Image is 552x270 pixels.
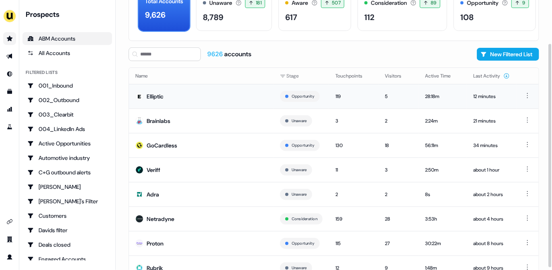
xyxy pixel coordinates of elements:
div: GoCardless [147,141,177,149]
div: Prospects [26,10,112,19]
a: Go to integrations [3,215,16,228]
a: Go to templates [3,85,16,98]
div: 001_Inbound [27,82,107,90]
button: Opportunity [292,93,315,100]
button: New Filtered List [477,48,539,61]
div: 30:22m [425,239,460,247]
div: 28 [385,215,412,223]
a: Go to attribution [3,103,16,116]
div: 34 minutes [473,141,510,149]
a: Go to Charlotte's Filter [22,195,112,208]
a: Go to Deals closed [22,238,112,251]
div: Engaged Accounts [27,255,107,263]
div: 3:53h [425,215,460,223]
div: about 4 hours [473,215,510,223]
a: Go to Automotive industry [22,151,112,164]
div: accounts [207,50,251,59]
div: 002_Outbound [27,96,107,104]
button: Last Activity [473,69,510,83]
div: 004_LinkedIn Ads [27,125,107,133]
div: Filtered lists [26,69,57,76]
button: Active Time [425,69,460,83]
div: about 1 hour [473,166,510,174]
div: Elliptic [147,92,164,100]
div: 130 [335,141,372,149]
div: [PERSON_NAME] [27,183,107,191]
a: Go to 002_Outbound [22,94,112,106]
div: 3 [335,117,372,125]
a: Go to C+G outbound alerts [22,166,112,179]
div: 8,789 [203,11,223,23]
div: 5 [385,92,412,100]
div: 3 [385,166,412,174]
a: Go to Engaged Accounts [22,253,112,266]
div: 617 [285,11,297,23]
div: Deals closed [27,241,107,249]
button: Unaware [292,191,307,198]
a: Go to profile [3,251,16,264]
span: 9626 [207,50,224,58]
div: 2 [385,117,412,125]
a: Go to Active Opportunities [22,137,112,150]
button: Opportunity [292,142,315,149]
div: Adra [147,190,159,198]
div: 112 [364,11,374,23]
button: Opportunity [292,240,315,247]
div: 003_Clearbit [27,110,107,119]
div: 9,626 [145,9,166,21]
div: Automotive industry [27,154,107,162]
div: Davids filter [27,226,107,234]
div: 115 [335,239,372,247]
button: Touchpoints [335,69,372,83]
div: Stage [280,72,323,80]
button: Consideration [292,215,317,223]
button: Visitors [385,69,411,83]
a: Go to 004_LinkedIn Ads [22,123,112,135]
button: Unaware [292,117,307,125]
div: 159 [335,215,372,223]
div: 2:24m [425,117,460,125]
a: Go to Inbound [3,67,16,80]
a: Go to Davids filter [22,224,112,237]
div: 28:18m [425,92,460,100]
div: Brainlabs [147,117,170,125]
div: 18 [385,141,412,149]
a: Go to Customers [22,209,112,222]
div: 12 minutes [473,92,510,100]
div: 56:11m [425,141,460,149]
a: Go to Charlotte Stone [22,180,112,193]
a: Go to team [3,233,16,246]
a: All accounts [22,47,112,59]
div: All Accounts [27,49,107,57]
div: 119 [335,92,372,100]
div: about 2 hours [473,190,510,198]
div: Netradyne [147,215,174,223]
div: C+G outbound alerts [27,168,107,176]
a: Go to 001_Inbound [22,79,112,92]
div: Active Opportunities [27,139,107,147]
div: 21 minutes [473,117,510,125]
a: Go to prospects [3,32,16,45]
a: ABM Accounts [22,32,112,45]
a: Go to 003_Clearbit [22,108,112,121]
div: 2 [335,190,372,198]
button: Unaware [292,166,307,174]
div: Customers [27,212,107,220]
th: Name [129,68,274,84]
div: 8s [425,190,460,198]
div: 2:50m [425,166,460,174]
div: Proton [147,239,164,247]
a: Go to experiments [3,121,16,133]
div: [PERSON_NAME]'s Filter [27,197,107,205]
div: 2 [385,190,412,198]
div: Veriff [147,166,160,174]
div: 11 [335,166,372,174]
div: ABM Accounts [27,35,107,43]
div: 27 [385,239,412,247]
div: about 8 hours [473,239,510,247]
div: 108 [460,11,474,23]
a: Go to outbound experience [3,50,16,63]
